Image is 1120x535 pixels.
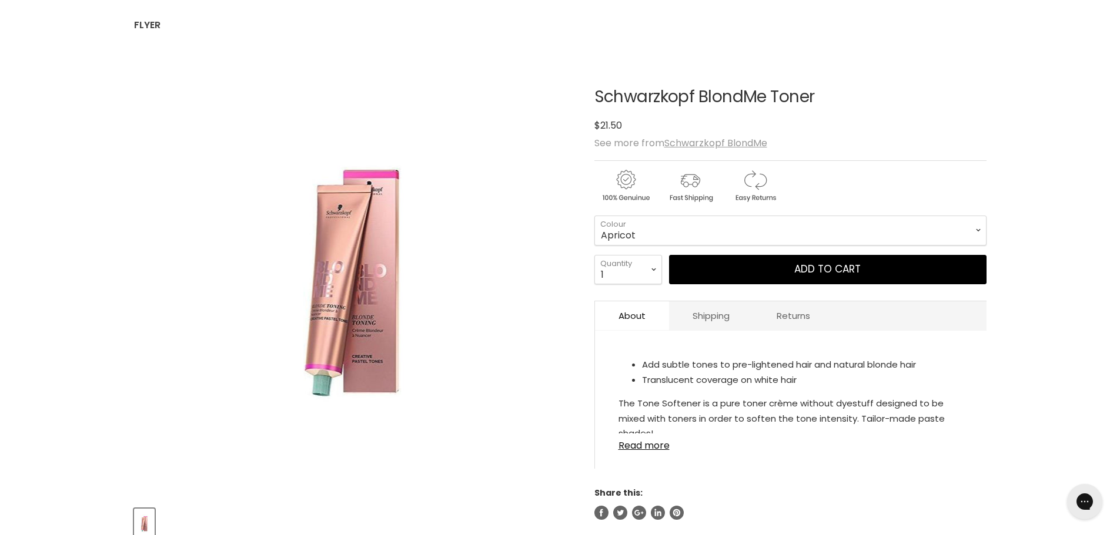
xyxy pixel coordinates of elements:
div: Schwarzkopf BlondMe Toner image. Click or Scroll to Zoom. [134,59,573,497]
img: genuine.gif [594,168,657,204]
a: About [595,301,669,330]
span: $21.50 [594,119,622,132]
button: Add to cart [669,255,987,284]
img: returns.gif [724,168,786,204]
a: Flyer [125,13,169,38]
li: Add subtle tones to pre-lightened hair and natural blonde hair [642,357,963,372]
iframe: Gorgias live chat messenger [1061,480,1108,523]
img: shipping.gif [659,168,721,204]
span: Share this: [594,487,643,499]
aside: Share this: [594,487,987,519]
a: Returns [753,301,834,330]
li: Translucent coverage on white hair [642,372,963,388]
div: The Tone Softener is a pure toner crème without dyestuff designed to be mixed with toners in orde... [618,348,963,433]
img: Schwarzkopf BlondMe Toner [215,71,491,484]
a: Read more [618,433,963,451]
h1: Schwarzkopf BlondMe Toner [594,88,987,106]
a: Schwarzkopf BlondMe [664,136,767,150]
select: Quantity [594,255,662,284]
span: Add to cart [794,262,861,276]
a: Shipping [669,301,753,330]
span: See more from [594,136,767,150]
